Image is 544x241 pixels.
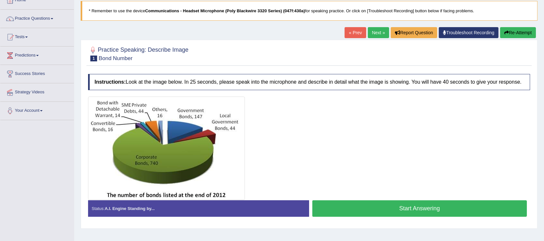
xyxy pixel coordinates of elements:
a: « Prev [345,27,366,38]
div: Status: [88,200,309,217]
small: Bond Number [99,55,133,61]
a: Practice Questions [0,10,74,26]
b: Communications - Headset Microphone (Poly Blackwire 3320 Series) (047f:430a) [145,8,305,13]
a: Next » [368,27,389,38]
h4: Look at the image below. In 25 seconds, please speak into the microphone and describe in detail w... [88,74,530,90]
span: 1 [90,56,97,61]
a: Troubleshoot Recording [439,27,499,38]
h2: Practice Speaking: Describe Image [88,45,188,61]
button: Report Question [391,27,437,38]
a: Tests [0,28,74,44]
a: Your Account [0,102,74,118]
a: Strategy Videos [0,83,74,100]
a: Predictions [0,47,74,63]
b: Instructions: [95,79,126,85]
a: Success Stories [0,65,74,81]
button: Re-Attempt [500,27,536,38]
blockquote: * Remember to use the device for speaking practice. Or click on [Troubleshoot Recording] button b... [81,1,538,21]
button: Start Answering [312,200,527,217]
strong: A.I. Engine Standing by... [105,206,155,211]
